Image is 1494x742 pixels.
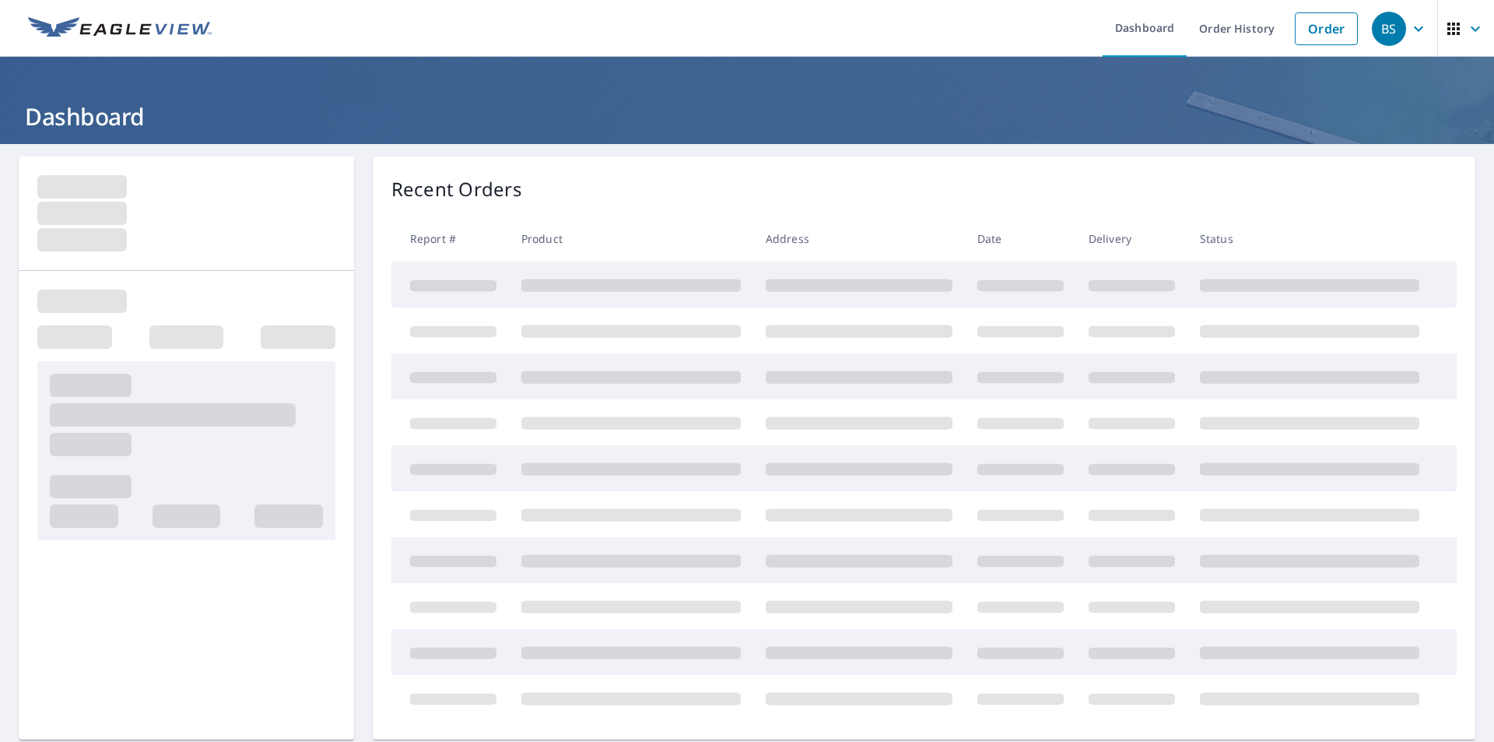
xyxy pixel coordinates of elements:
th: Status [1187,216,1432,262]
p: Recent Orders [391,175,522,203]
div: BS [1372,12,1406,46]
th: Delivery [1076,216,1187,262]
img: EV Logo [28,17,212,40]
th: Report # [391,216,509,262]
h1: Dashboard [19,100,1475,132]
a: Order [1295,12,1358,45]
th: Date [965,216,1076,262]
th: Product [509,216,753,262]
th: Address [753,216,965,262]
